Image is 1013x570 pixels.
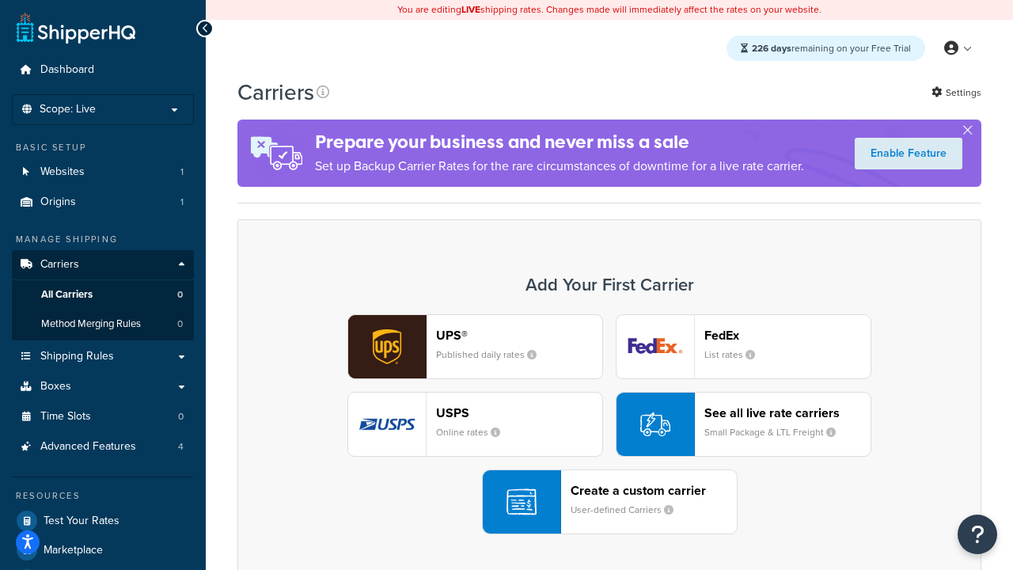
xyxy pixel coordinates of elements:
span: 0 [178,410,184,424]
img: ad-rules-rateshop-fe6ec290ccb7230408bd80ed9643f0289d75e0ffd9eb532fc0e269fcd187b520.png [237,120,315,187]
a: Settings [931,82,981,104]
span: Boxes [40,380,71,393]
span: 1 [180,196,184,209]
a: Dashboard [12,55,194,85]
small: List rates [704,348,768,362]
button: fedEx logoFedExList rates [616,314,871,379]
span: Carriers [40,258,79,272]
header: USPS [436,405,602,420]
span: Origins [40,196,76,209]
h1: Carriers [237,77,314,108]
span: Marketplace [44,544,103,557]
li: Method Merging Rules [12,310,194,339]
a: Boxes [12,372,194,401]
a: Enable Feature [855,138,962,169]
small: Small Package & LTL Freight [704,425,848,439]
button: usps logoUSPSOnline rates [347,392,603,457]
span: 4 [178,440,184,454]
a: Advanced Features 4 [12,432,194,462]
span: Websites [40,165,85,179]
button: See all live rate carriersSmall Package & LTL Freight [616,392,871,457]
a: Method Merging Rules 0 [12,310,194,339]
header: UPS® [436,328,602,343]
img: icon-carrier-liverate-becf4550.svg [640,409,670,439]
li: Advanced Features [12,432,194,462]
img: usps logo [348,393,426,456]
header: Create a custom carrier [571,483,737,498]
button: Open Resource Center [958,515,997,554]
span: Test Your Rates [44,515,120,528]
li: Origins [12,188,194,217]
a: ShipperHQ Home [17,12,135,44]
h4: Prepare your business and never miss a sale [315,129,804,155]
h3: Add Your First Carrier [254,275,965,294]
a: Time Slots 0 [12,402,194,431]
header: FedEx [704,328,871,343]
small: Published daily rates [436,348,549,362]
a: Carriers [12,250,194,279]
a: All Carriers 0 [12,280,194,310]
p: Set up Backup Carrier Rates for the rare circumstances of downtime for a live rate carrier. [315,155,804,177]
img: fedEx logo [617,315,694,378]
span: Shipping Rules [40,350,114,363]
div: Basic Setup [12,141,194,154]
span: Time Slots [40,410,91,424]
li: Websites [12,158,194,187]
span: Method Merging Rules [41,317,141,331]
img: ups logo [348,315,426,378]
header: See all live rate carriers [704,405,871,420]
a: Shipping Rules [12,342,194,371]
small: Online rates [436,425,513,439]
b: LIVE [461,2,480,17]
span: 0 [177,288,183,302]
span: Dashboard [40,63,94,77]
span: Scope: Live [40,103,96,116]
a: Marketplace [12,536,194,564]
li: Carriers [12,250,194,340]
button: Create a custom carrierUser-defined Carriers [482,469,738,534]
span: 1 [180,165,184,179]
li: Time Slots [12,402,194,431]
span: All Carriers [41,288,93,302]
a: Origins 1 [12,188,194,217]
li: All Carriers [12,280,194,310]
div: remaining on your Free Trial [727,36,925,61]
span: 0 [177,317,183,331]
div: Manage Shipping [12,233,194,246]
div: Resources [12,489,194,503]
strong: 226 days [752,41,791,55]
a: Websites 1 [12,158,194,187]
img: icon-carrier-custom-c93b8a24.svg [506,487,537,517]
small: User-defined Carriers [571,503,686,517]
button: ups logoUPS®Published daily rates [347,314,603,379]
a: Test Your Rates [12,507,194,535]
span: Advanced Features [40,440,136,454]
